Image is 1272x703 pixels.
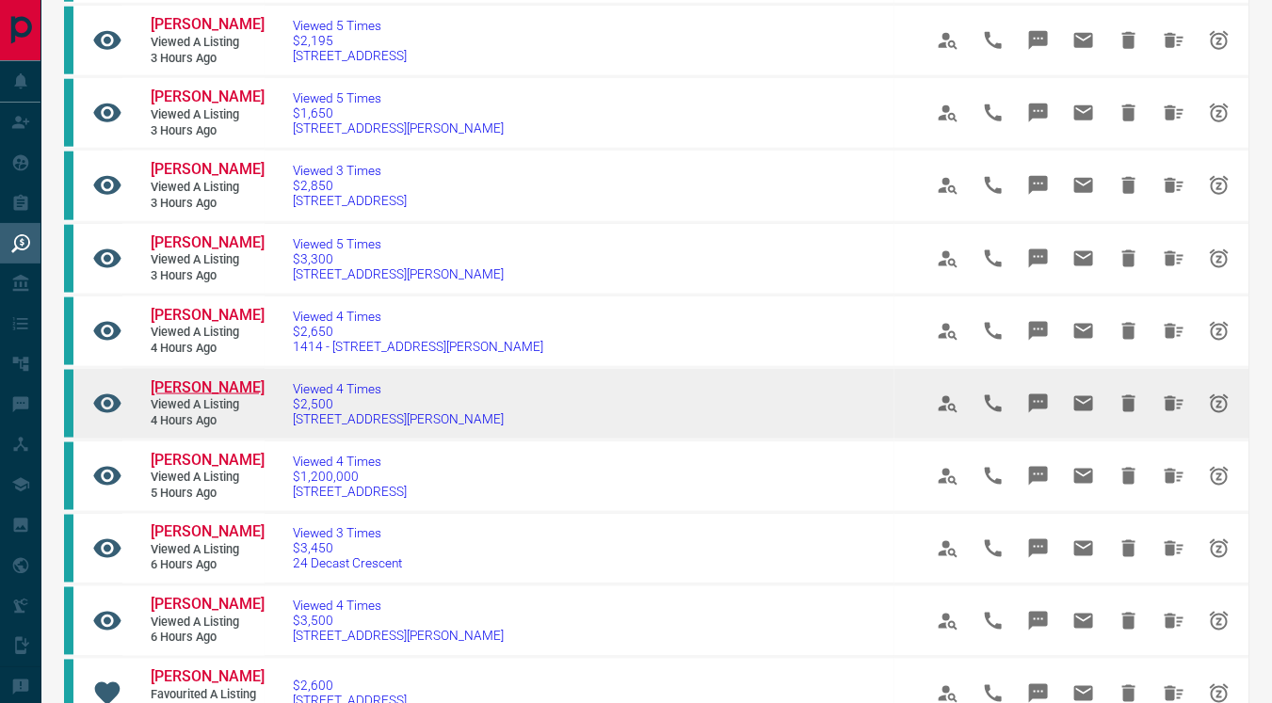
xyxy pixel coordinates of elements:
span: Email [1061,163,1106,208]
span: 6 hours ago [151,631,264,647]
span: Email [1061,381,1106,426]
span: Message [1016,90,1061,136]
a: Viewed 4 Times$2,6501414 - [STREET_ADDRESS][PERSON_NAME] [293,309,543,354]
span: Message [1016,163,1061,208]
span: Message [1016,454,1061,499]
span: View Profile [926,18,971,63]
span: Viewed 4 Times [293,381,504,396]
span: Call [971,18,1016,63]
span: 4 hours ago [151,413,264,429]
span: Hide [1106,309,1151,354]
span: 24 Decast Crescent [293,556,402,571]
span: Snooze [1197,454,1242,499]
span: Email [1061,599,1106,644]
span: Viewed a Listing [151,107,264,123]
span: Hide [1106,381,1151,426]
span: [PERSON_NAME] [151,88,265,105]
span: Call [971,381,1016,426]
span: Call [971,163,1016,208]
span: Viewed 5 Times [293,90,504,105]
div: condos.ca [64,225,73,293]
a: Viewed 3 Times$3,45024 Decast Crescent [293,526,402,571]
span: Snooze [1197,526,1242,571]
span: Snooze [1197,381,1242,426]
span: Hide [1106,599,1151,644]
span: [PERSON_NAME] [151,160,265,178]
span: Viewed 4 Times [293,309,543,324]
span: Snooze [1197,90,1242,136]
span: Message [1016,526,1061,571]
span: Hide [1106,90,1151,136]
span: [STREET_ADDRESS][PERSON_NAME] [293,266,504,281]
span: $2,600 [293,679,407,694]
span: Viewed a Listing [151,35,264,51]
span: [STREET_ADDRESS] [293,48,407,63]
div: condos.ca [64,7,73,74]
span: [PERSON_NAME] [151,306,265,324]
span: $1,200,000 [293,469,407,484]
span: Message [1016,236,1061,281]
span: Viewed a Listing [151,325,264,341]
span: Hide All from Jean Espiritu [1151,526,1197,571]
span: Viewed a Listing [151,470,264,486]
span: $3,300 [293,251,504,266]
span: Email [1061,18,1106,63]
span: Email [1061,309,1106,354]
a: Viewed 4 Times$2,500[STREET_ADDRESS][PERSON_NAME] [293,381,504,426]
span: [PERSON_NAME] [151,668,265,686]
span: [STREET_ADDRESS][PERSON_NAME] [293,120,504,136]
span: Viewed a Listing [151,397,264,413]
span: Viewed 3 Times [293,163,407,178]
span: Call [971,236,1016,281]
span: Hide All from Jean Espiritu [1151,163,1197,208]
span: 3 hours ago [151,51,264,67]
span: Email [1061,454,1106,499]
span: Snooze [1197,309,1242,354]
span: [PERSON_NAME] [151,233,265,251]
span: Hide All from Cindy Chou [1151,18,1197,63]
span: Snooze [1197,599,1242,644]
span: 6 hours ago [151,558,264,574]
span: Viewed a Listing [151,543,264,559]
a: [PERSON_NAME] [151,160,264,180]
span: Hide All from Sahar Kamran [1151,309,1197,354]
span: Viewed 5 Times [293,18,407,33]
a: [PERSON_NAME] [151,233,264,253]
span: $3,500 [293,614,504,629]
span: Viewed 4 Times [293,454,407,469]
span: Call [971,454,1016,499]
a: [PERSON_NAME] [151,15,264,35]
a: [PERSON_NAME] [151,88,264,107]
span: [PERSON_NAME] [151,523,265,541]
span: Email [1061,526,1106,571]
a: [PERSON_NAME] [151,378,264,398]
div: condos.ca [64,370,73,438]
span: Viewed a Listing [151,252,264,268]
span: [PERSON_NAME] [151,378,265,396]
span: Viewed a Listing [151,615,264,631]
span: [STREET_ADDRESS] [293,193,407,208]
span: $1,650 [293,105,504,120]
span: Email [1061,236,1106,281]
div: condos.ca [64,587,73,655]
span: Hide [1106,236,1151,281]
a: [PERSON_NAME] [151,523,264,543]
span: Hide All from Jean Espiritu [1151,599,1197,644]
span: Snooze [1197,18,1242,63]
span: Message [1016,599,1061,644]
span: 3 hours ago [151,123,264,139]
span: View Profile [926,381,971,426]
span: Message [1016,18,1061,63]
span: View Profile [926,599,971,644]
span: 5 hours ago [151,486,264,502]
span: Snooze [1197,236,1242,281]
span: Hide All from Fahd Abdurrahman [1151,454,1197,499]
span: View Profile [926,163,971,208]
span: Viewed a Listing [151,180,264,196]
div: condos.ca [64,152,73,219]
span: $2,195 [293,33,407,48]
span: [STREET_ADDRESS][PERSON_NAME] [293,411,504,426]
span: [PERSON_NAME] [151,596,265,614]
span: Call [971,599,1016,644]
span: [PERSON_NAME] [151,451,265,469]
